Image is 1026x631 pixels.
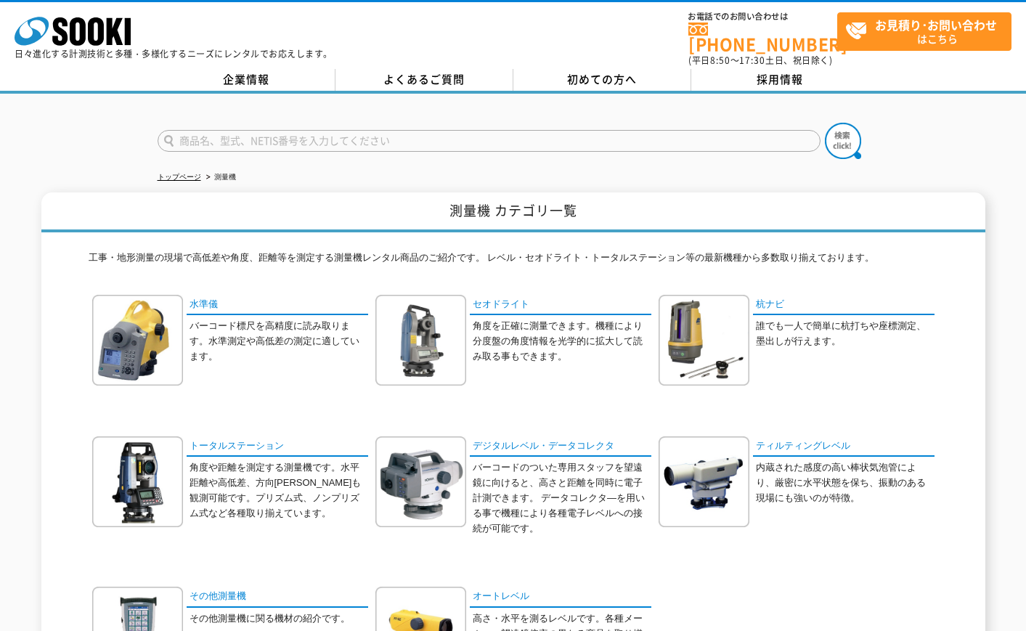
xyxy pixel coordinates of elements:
[688,12,837,21] span: お電話でのお問い合わせは
[187,295,368,316] a: 水準儀
[187,587,368,608] a: その他測量機
[710,54,730,67] span: 8:50
[688,23,837,52] a: [PHONE_NUMBER]
[89,251,938,273] p: 工事・地形測量の現場で高低差や角度、距離等を測定する測量機レンタル商品のご紹介です。 レベル・セオドライト・トータルステーション等の最新機種から多数取り揃えております。
[825,123,861,159] img: btn_search.png
[659,436,749,527] img: ティルティングレベル
[753,295,935,316] a: 杭ナビ
[158,69,335,91] a: 企業情報
[470,587,651,608] a: オートレベル
[753,436,935,457] a: ティルティングレベル
[190,319,368,364] p: バーコード標尺を高精度に読み取ります。水準測定や高低差の測定に適しています。
[756,460,935,505] p: 内蔵された感度の高い棒状気泡管により、厳密に水平状態を保ち、振動のある現場にも強いのが特徴。
[473,319,651,364] p: 角度を正確に測量できます。機種により分度盤の角度情報を光学的に拡大して読み取る事もできます。
[473,460,651,536] p: バーコードのついた専用スタッフを望遠鏡に向けると、高さと距離を同時に電子計測できます。 データコレクタ―を用いる事で機種により各種電子レベルへの接続が可能です。
[739,54,765,67] span: 17:30
[92,295,183,386] img: 水準儀
[470,436,651,457] a: デジタルレベル・データコレクタ
[158,130,821,152] input: 商品名、型式、NETIS番号を入力してください
[158,173,201,181] a: トップページ
[190,460,368,521] p: 角度や距離を測定する測量機です。水平距離や高低差、方向[PERSON_NAME]も観測可能です。プリズム式、ノンプリズム式など各種取り揃えています。
[335,69,513,91] a: よくあるご質問
[756,319,935,349] p: 誰でも一人で簡単に杭打ちや座標測定、墨出しが行えます。
[203,170,236,185] li: 測量機
[691,69,869,91] a: 採用情報
[41,192,985,232] h1: 測量機 カテゴリ一覧
[875,16,997,33] strong: お見積り･お問い合わせ
[845,13,1011,49] span: はこちら
[375,295,466,386] img: セオドライト
[375,436,466,527] img: デジタルレベル・データコレクタ
[92,436,183,527] img: トータルステーション
[190,611,368,627] p: その他測量機に関る機材の紹介です。
[567,71,637,87] span: 初めての方へ
[659,295,749,386] img: 杭ナビ
[688,54,832,67] span: (平日 ～ 土日、祝日除く)
[513,69,691,91] a: 初めての方へ
[187,436,368,457] a: トータルステーション
[470,295,651,316] a: セオドライト
[837,12,1011,51] a: お見積り･お問い合わせはこちら
[15,49,333,58] p: 日々進化する計測技術と多種・多様化するニーズにレンタルでお応えします。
